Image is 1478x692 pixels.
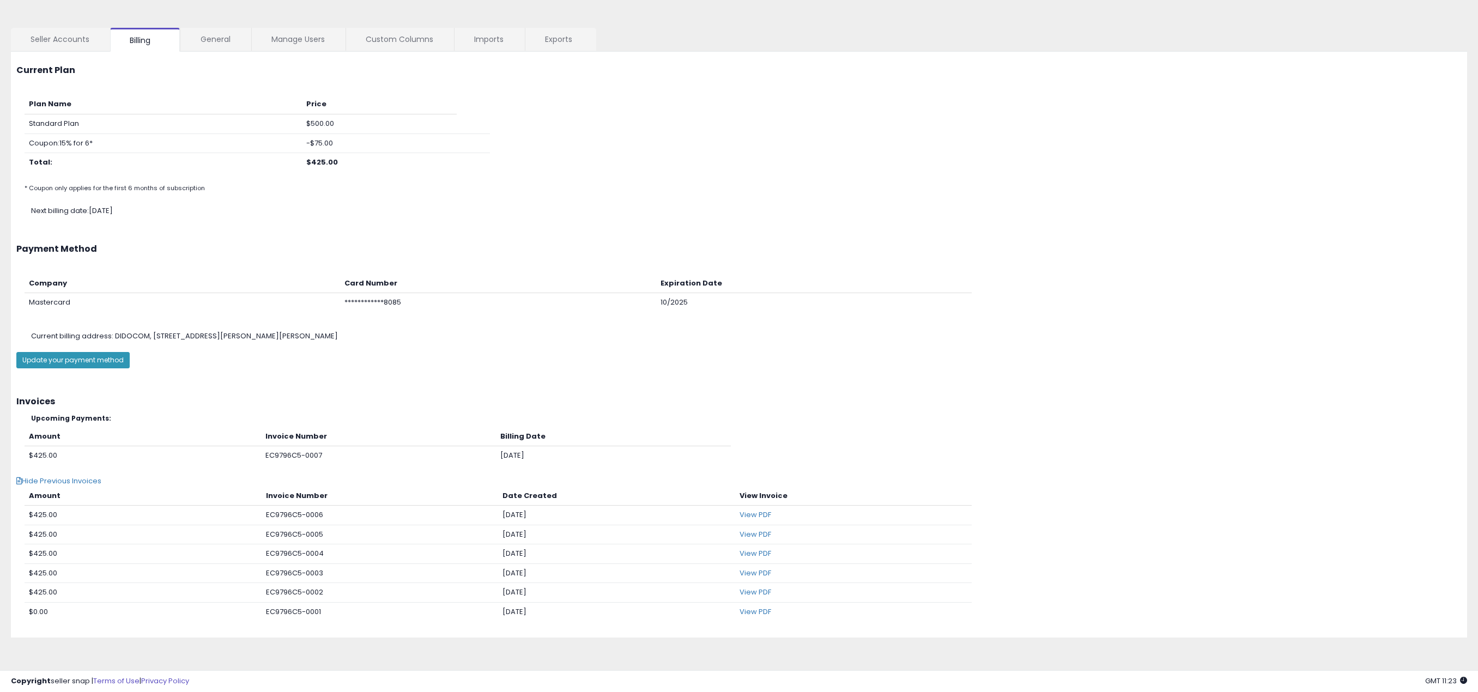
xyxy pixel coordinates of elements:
[656,274,972,293] th: Expiration Date
[25,446,261,465] td: $425.00
[16,476,101,486] span: Hide Previous Invoices
[740,529,771,539] a: View PDF
[498,544,735,564] td: [DATE]
[93,676,140,686] a: Terms of Use
[302,114,456,133] td: $500.00
[262,487,499,506] th: Invoice Number
[306,157,338,167] b: $425.00
[496,446,731,465] td: [DATE]
[455,28,524,51] a: Imports
[302,95,456,114] th: Price
[16,352,130,368] button: Update your payment method
[302,133,456,153] td: -$75.00
[31,331,113,341] span: Current billing address:
[25,583,262,603] td: $425.00
[25,506,262,525] td: $425.00
[498,563,735,583] td: [DATE]
[110,28,180,52] a: Billing
[740,568,771,578] a: View PDF
[252,28,344,51] a: Manage Users
[340,274,656,293] th: Card Number
[735,487,972,506] th: View Invoice
[181,28,250,51] a: General
[740,587,771,597] a: View PDF
[1425,676,1467,686] span: 2025-08-14 11:23 GMT
[16,65,1462,75] h3: Current Plan
[11,676,189,687] div: seller snap | |
[25,427,261,446] th: Amount
[25,563,262,583] td: $425.00
[740,548,771,559] a: View PDF
[498,506,735,525] td: [DATE]
[740,509,771,520] a: View PDF
[262,563,499,583] td: EC9796C5-0003
[11,28,109,51] a: Seller Accounts
[262,506,499,525] td: EC9796C5-0006
[740,606,771,617] a: View PDF
[16,244,1462,254] h3: Payment Method
[261,446,496,465] td: EC9796C5-0007
[25,602,262,621] td: $0.00
[31,415,1462,422] h5: Upcoming Payments:
[262,544,499,564] td: EC9796C5-0004
[25,274,340,293] th: Company
[498,525,735,544] td: [DATE]
[498,487,735,506] th: Date Created
[25,184,205,192] small: * Coupon only applies for the first 6 months of subscription
[656,293,972,312] td: 10/2025
[346,28,453,51] a: Custom Columns
[262,583,499,603] td: EC9796C5-0002
[11,676,51,686] strong: Copyright
[496,427,731,446] th: Billing Date
[262,525,499,544] td: EC9796C5-0005
[498,583,735,603] td: [DATE]
[25,95,302,114] th: Plan Name
[261,427,496,446] th: Invoice Number
[16,397,1462,406] h3: Invoices
[25,133,302,153] td: Coupon: 15% for 6*
[141,676,189,686] a: Privacy Policy
[262,602,499,621] td: EC9796C5-0001
[498,602,735,621] td: [DATE]
[525,28,595,51] a: Exports
[25,525,262,544] td: $425.00
[25,544,262,564] td: $425.00
[29,157,52,167] b: Total:
[25,114,302,133] td: Standard Plan
[25,293,340,312] td: Mastercard
[25,487,262,506] th: Amount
